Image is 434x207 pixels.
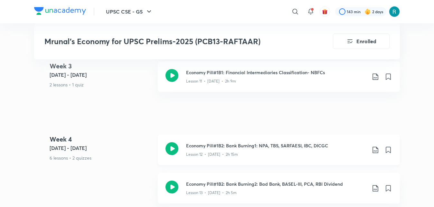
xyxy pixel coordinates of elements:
a: Company Logo [34,7,86,16]
p: 2 lessons • 1 quiz [50,81,153,88]
p: Lesson 13 • [DATE] • 2h 5m [186,190,237,196]
img: streak [364,8,371,15]
h5: [DATE] - [DATE] [50,144,153,152]
img: avatar [322,9,328,15]
a: Economy Pill#1B2: Bank Burning1: NPA, TBS, SARFAESI, IBC, DICGCLesson 12 • [DATE] • 2h 15m [158,134,400,173]
p: 6 lessons • 2 quizzes [50,154,153,161]
h3: Mrunal’s Economy for UPSC Prelims-2025 (PCB13-RAFTAAR) [44,37,297,46]
button: avatar [320,6,330,17]
img: Rishav Bharadwaj [389,6,400,17]
button: Enrolled [333,34,390,49]
a: Economy Pill#1B1: Financial Intermediaries Classification- NBFCsLesson 11 • [DATE] • 2h 9m [158,61,400,100]
h3: Economy Pill#1B2: Bank Burning1: NPA, TBS, SARFAESI, IBC, DICGC [186,142,366,149]
h4: Week 4 [50,134,153,144]
h4: Week 3 [50,61,153,71]
p: Lesson 12 • [DATE] • 2h 15m [186,152,238,157]
h5: [DATE] - [DATE] [50,71,153,79]
img: Company Logo [34,7,86,15]
p: Lesson 11 • [DATE] • 2h 9m [186,78,236,84]
h3: Economy Pill#1B2: Bank Burning2: Bad Bank, BASEL-III, PCA, RBI Dividend [186,181,366,187]
h3: Economy Pill#1B1: Financial Intermediaries Classification- NBFCs [186,69,366,76]
button: UPSC CSE - GS [102,5,157,18]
